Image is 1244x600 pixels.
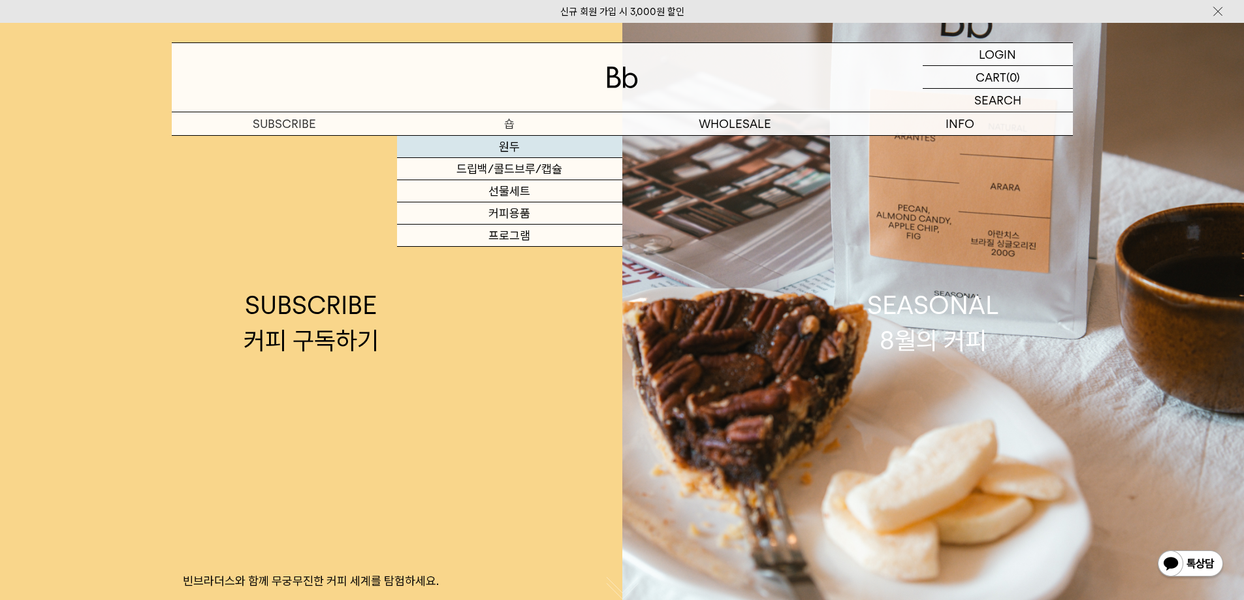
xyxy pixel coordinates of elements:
img: 로고 [607,67,638,88]
a: 드립백/콜드브루/캡슐 [397,158,622,180]
p: CART [976,66,1006,88]
div: SEASONAL 8월의 커피 [867,288,999,357]
p: (0) [1006,66,1020,88]
p: INFO [848,112,1073,135]
a: 숍 [397,112,622,135]
a: 원두 [397,136,622,158]
a: 커피용품 [397,202,622,225]
img: 카카오톡 채널 1:1 채팅 버튼 [1156,549,1224,580]
p: LOGIN [979,43,1016,65]
a: SUBSCRIBE [172,112,397,135]
a: LOGIN [923,43,1073,66]
div: SUBSCRIBE 커피 구독하기 [244,288,379,357]
a: 프로그램 [397,225,622,247]
a: 신규 회원 가입 시 3,000원 할인 [560,6,684,18]
p: SEARCH [974,89,1021,112]
a: 선물세트 [397,180,622,202]
a: CART (0) [923,66,1073,89]
p: WHOLESALE [622,112,848,135]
